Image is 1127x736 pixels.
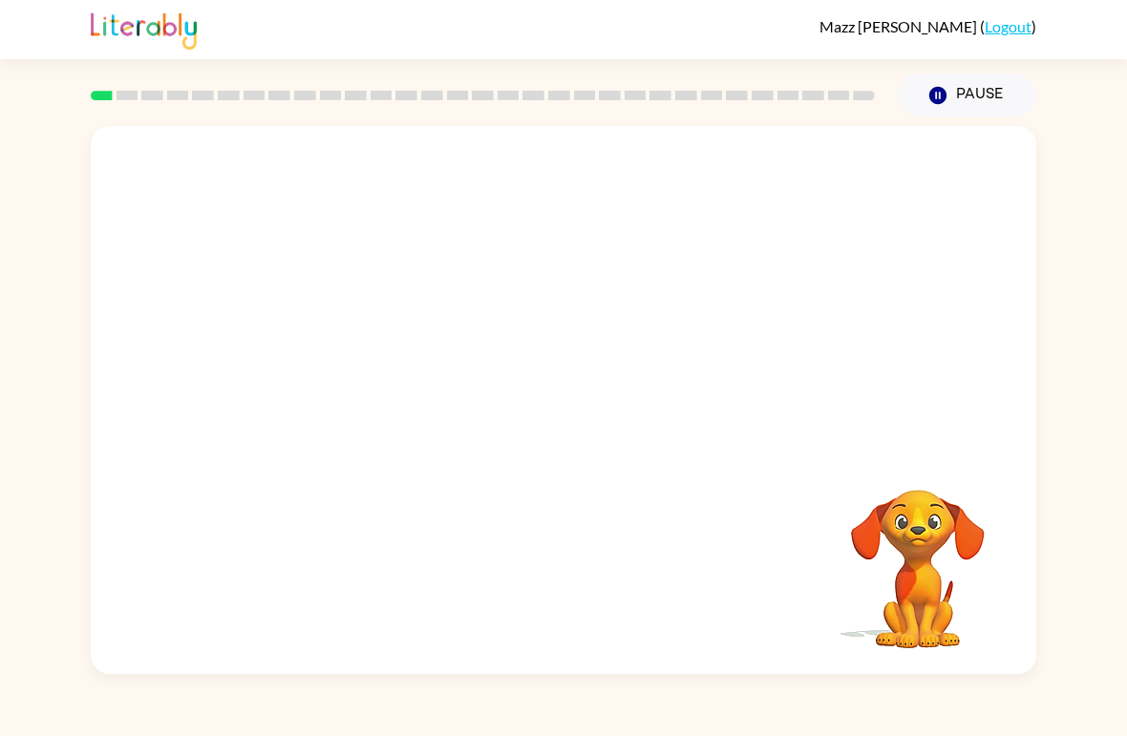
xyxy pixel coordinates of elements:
span: Mazz [PERSON_NAME] [819,17,980,35]
div: ( ) [819,17,1036,35]
img: Literably [91,8,197,50]
video: Your browser must support playing .mp4 files to use Literably. Please try using another browser. [822,460,1013,651]
button: Pause [898,74,1036,117]
a: Logout [985,17,1031,35]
